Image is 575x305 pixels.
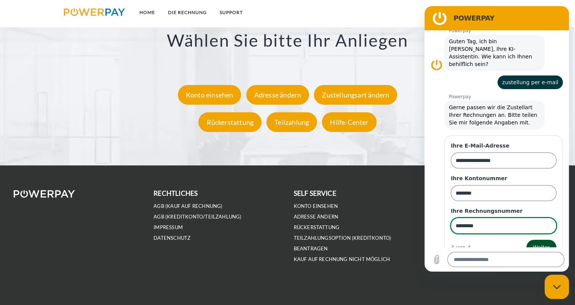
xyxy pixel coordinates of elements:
img: logo-powerpay-white.svg [14,190,75,198]
b: self service [294,189,336,197]
div: Rückerstattung [198,112,261,132]
iframe: Messaging-Fenster [425,6,569,272]
a: Rückerstattung [196,118,263,126]
a: Adresse ändern [294,214,339,220]
div: Zustellungsart ändern [314,85,397,105]
a: DIE RECHNUNG [162,6,213,19]
a: Teilzahlung [265,118,319,126]
a: Teilzahlungsoption (KREDITKONTO) beantragen [294,235,391,252]
a: Kauf auf Rechnung nicht möglich [294,256,390,263]
a: IMPRESSUM [154,224,183,231]
a: Rückerstattung [294,224,340,231]
a: DATENSCHUTZ [154,235,190,241]
iframe: Schaltfläche zum Öffnen des Messaging-Fensters; Konversation läuft [545,275,569,299]
a: Hilfe-Center [320,118,378,126]
img: logo-powerpay.svg [64,8,125,16]
a: Konto einsehen [294,203,338,209]
a: Zustellungsart ändern [312,91,399,99]
h3: Wählen Sie bitte Ihr Anliegen [38,30,537,51]
a: agb [472,6,496,19]
a: Konto einsehen [176,91,243,99]
div: Konto einsehen [178,85,241,105]
a: AGB (Kreditkonto/Teilzahlung) [154,214,241,220]
a: SUPPORT [213,6,249,19]
div: Hilfe-Center [322,112,376,132]
b: rechtliches [154,189,198,197]
div: Teilzahlung [266,112,317,132]
a: Home [133,6,162,19]
a: AGB (Kauf auf Rechnung) [154,203,222,209]
div: Adresse ändern [246,85,309,105]
a: Adresse ändern [244,91,311,99]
